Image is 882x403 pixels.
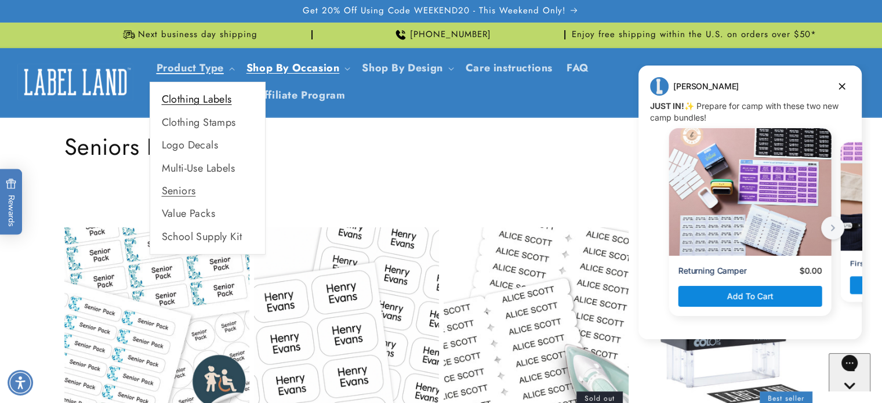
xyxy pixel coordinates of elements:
a: Value Packs [150,202,265,225]
a: FAQ [560,55,596,82]
span: FAQ [567,61,589,75]
a: Label Land [13,60,138,104]
span: [PHONE_NUMBER] [410,29,491,41]
span: Get 20% Off Using Code WEEKEND20 - This Weekend Only! [303,5,566,17]
iframe: Sign Up via Text for Offers [9,310,147,345]
div: Announcement [317,23,565,47]
div: Announcement [570,23,818,47]
span: Join Affiliate Program [233,89,345,102]
a: Clothing Stamps [150,111,265,134]
summary: Shop By Design [355,55,458,82]
a: Logo Decals [150,134,265,157]
button: next button [191,153,215,176]
img: Label Land [17,64,133,100]
a: Clothing Labels [150,88,265,111]
span: Next business day shipping [138,29,257,41]
summary: Product Type [150,55,239,82]
h1: Seniors Labels [64,132,818,162]
span: Enjoy free shipping within the U.S. on orders over $50* [572,29,816,41]
a: Join Affiliate Program [226,82,352,109]
iframe: Gorgias live chat messenger [829,353,870,391]
div: Accessibility Menu [8,370,33,395]
span: Rewards [6,178,17,226]
iframe: Gorgias live chat campaigns [630,64,870,357]
a: Care instructions [459,55,560,82]
span: Shop By Occasion [246,61,340,75]
summary: Shop By Occasion [239,55,355,82]
a: Seniors [150,180,265,202]
a: School Supply Kit [150,226,265,248]
a: Shop By Design [362,60,442,75]
div: Announcement [64,23,313,47]
span: Care instructions [466,61,553,75]
a: Multi-Use Labels [150,157,265,180]
p: First Time Camper [220,195,291,205]
a: Product Type [157,60,224,75]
